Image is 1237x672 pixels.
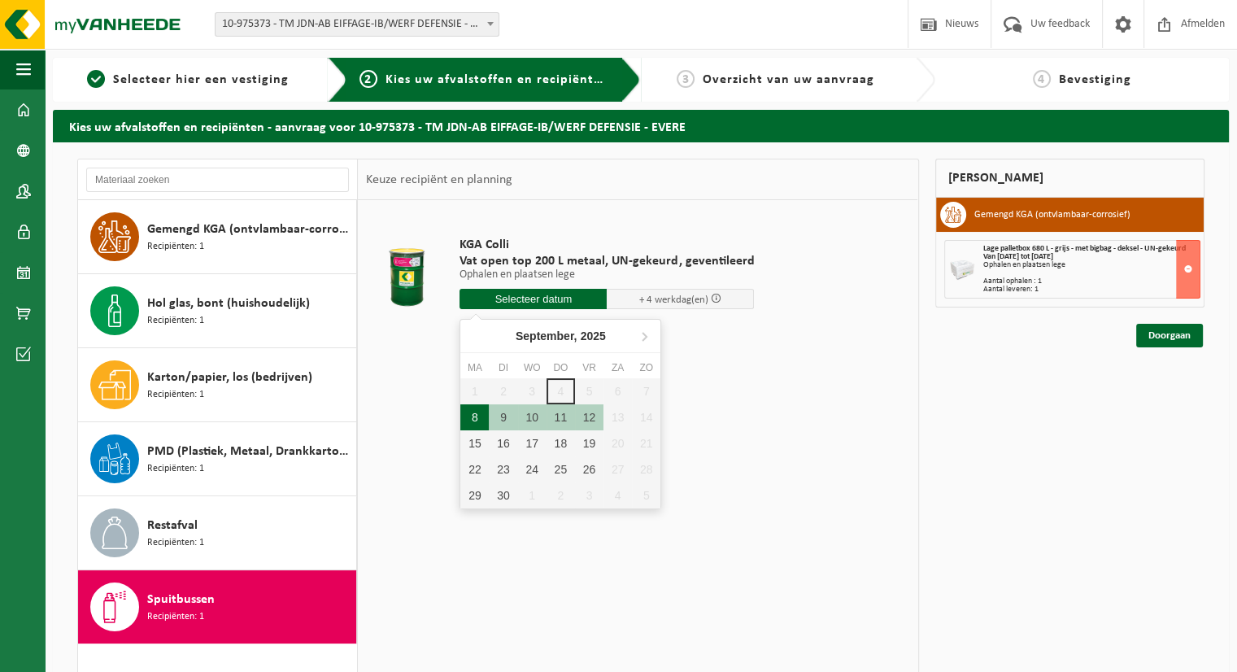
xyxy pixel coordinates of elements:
[518,482,547,508] div: 1
[575,430,603,456] div: 19
[518,360,547,376] div: wo
[86,168,349,192] input: Materiaal zoeken
[78,348,357,422] button: Karton/papier, los (bedrijven) Recipiënten: 1
[489,482,517,508] div: 30
[460,253,754,269] span: Vat open top 200 L metaal, UN-gekeurd, geventileerd
[935,159,1205,198] div: [PERSON_NAME]
[983,286,1200,294] div: Aantal leveren: 1
[547,456,575,482] div: 25
[147,294,310,313] span: Hol glas, bont (huishoudelijk)
[703,73,874,86] span: Overzicht van uw aanvraag
[460,289,607,309] input: Selecteer datum
[385,73,609,86] span: Kies uw afvalstoffen en recipiënten
[547,430,575,456] div: 18
[61,70,315,89] a: 1Selecteer hier een vestiging
[575,482,603,508] div: 3
[677,70,695,88] span: 3
[460,269,754,281] p: Ophalen en plaatsen lege
[147,368,312,387] span: Karton/papier, los (bedrijven)
[147,387,204,403] span: Recipiënten: 1
[509,323,612,349] div: September,
[78,496,357,570] button: Restafval Recipiënten: 1
[113,73,289,86] span: Selecteer hier een vestiging
[78,570,357,644] button: Spuitbussen Recipiënten: 1
[78,274,357,348] button: Hol glas, bont (huishoudelijk) Recipiënten: 1
[632,360,660,376] div: zo
[575,404,603,430] div: 12
[358,159,520,200] div: Keuze recipiënt en planning
[147,442,352,461] span: PMD (Plastiek, Metaal, Drankkartons) (bedrijven)
[518,430,547,456] div: 17
[78,422,357,496] button: PMD (Plastiek, Metaal, Drankkartons) (bedrijven) Recipiënten: 1
[518,404,547,430] div: 10
[215,12,499,37] span: 10-975373 - TM JDN-AB EIFFAGE-IB/WERF DEFENSIE - EVERE
[216,13,499,36] span: 10-975373 - TM JDN-AB EIFFAGE-IB/WERF DEFENSIE - EVERE
[518,456,547,482] div: 24
[147,220,352,239] span: Gemengd KGA (ontvlambaar-corrosief)
[489,430,517,456] div: 16
[460,456,489,482] div: 22
[460,404,489,430] div: 8
[359,70,377,88] span: 2
[460,430,489,456] div: 15
[147,313,204,329] span: Recipiënten: 1
[460,360,489,376] div: ma
[460,237,754,253] span: KGA Colli
[489,456,517,482] div: 23
[547,404,575,430] div: 11
[547,482,575,508] div: 2
[1059,73,1131,86] span: Bevestiging
[1033,70,1051,88] span: 4
[147,516,198,535] span: Restafval
[1136,324,1203,347] a: Doorgaan
[983,252,1053,261] strong: Van [DATE] tot [DATE]
[581,330,606,342] i: 2025
[87,70,105,88] span: 1
[983,244,1186,253] span: Lage palletbox 680 L - grijs - met bigbag - deksel - UN-gekeurd
[147,239,204,255] span: Recipiënten: 1
[147,609,204,625] span: Recipiënten: 1
[78,200,357,274] button: Gemengd KGA (ontvlambaar-corrosief) Recipiënten: 1
[460,482,489,508] div: 29
[575,360,603,376] div: vr
[489,360,517,376] div: di
[603,360,632,376] div: za
[974,202,1130,228] h3: Gemengd KGA (ontvlambaar-corrosief)
[147,461,204,477] span: Recipiënten: 1
[547,360,575,376] div: do
[489,404,517,430] div: 9
[147,590,215,609] span: Spuitbussen
[639,295,708,305] span: + 4 werkdag(en)
[147,535,204,551] span: Recipiënten: 1
[983,277,1200,286] div: Aantal ophalen : 1
[53,110,1229,142] h2: Kies uw afvalstoffen en recipiënten - aanvraag voor 10-975373 - TM JDN-AB EIFFAGE-IB/WERF DEFENSI...
[575,456,603,482] div: 26
[983,261,1200,269] div: Ophalen en plaatsen lege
